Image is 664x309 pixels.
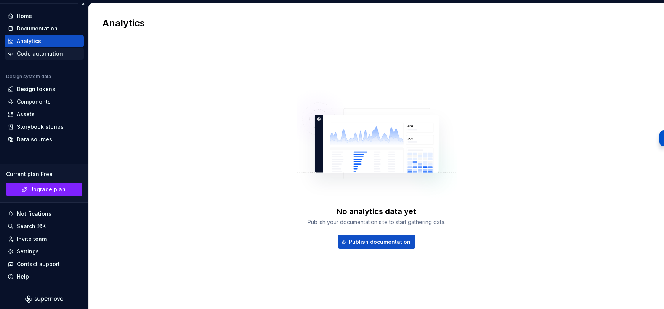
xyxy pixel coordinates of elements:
a: Storybook stories [5,121,84,133]
a: Components [5,96,84,108]
a: Code automation [5,48,84,60]
button: Help [5,271,84,283]
div: Storybook stories [17,123,64,131]
a: Design tokens [5,83,84,95]
button: Publish documentation [338,235,415,249]
a: Documentation [5,22,84,35]
div: Settings [17,248,39,255]
div: Notifications [17,210,51,218]
div: Help [17,273,29,280]
a: Assets [5,108,84,120]
span: Publish documentation [349,238,411,246]
a: Home [5,10,84,22]
a: Analytics [5,35,84,47]
div: Data sources [17,136,52,143]
div: Contact support [17,260,60,268]
div: Documentation [17,25,58,32]
svg: Supernova Logo [25,295,63,303]
div: Current plan : Free [6,170,82,178]
div: Design system data [6,74,51,80]
a: Invite team [5,233,84,245]
button: Contact support [5,258,84,270]
div: Assets [17,110,35,118]
div: Search ⌘K [17,223,46,230]
div: Home [17,12,32,20]
span: Upgrade plan [29,186,66,193]
div: Code automation [17,50,63,58]
div: No analytics data yet [337,206,416,217]
button: Search ⌘K [5,220,84,232]
a: Data sources [5,133,84,146]
button: Notifications [5,208,84,220]
a: Upgrade plan [6,183,82,196]
a: Settings [5,245,84,258]
div: Design tokens [17,85,55,93]
div: Publish your documentation site to start gathering data. [308,218,446,226]
h2: Analytics [103,17,641,29]
div: Components [17,98,51,106]
div: Invite team [17,235,47,243]
div: Analytics [17,37,41,45]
